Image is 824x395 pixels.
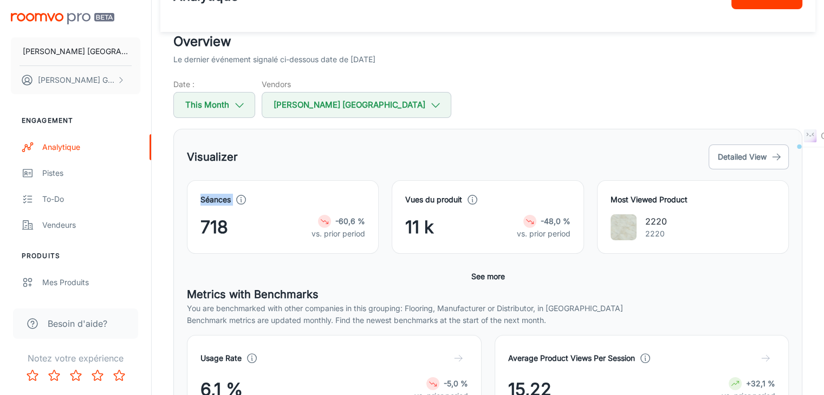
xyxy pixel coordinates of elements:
h4: Séances [200,194,231,206]
p: vs. prior period [517,228,570,240]
h2: Overview [173,32,802,51]
button: Rate 4 star [87,365,108,386]
div: pistes [42,167,140,179]
h5: Visualizer [187,149,238,165]
span: Besoin d'aide? [48,317,107,330]
button: Rate 3 star [65,365,87,386]
p: 2220 [645,215,667,228]
p: Benchmark metrics are updated monthly. Find the newest benchmarks at the start of the next month. [187,314,789,326]
button: [PERSON_NAME] [GEOGRAPHIC_DATA] [11,37,140,65]
h5: Vendors [262,78,451,90]
strong: -5,0 % [444,379,468,388]
img: 2220 [611,214,637,240]
img: Roomvo PRO Beta [11,13,114,24]
h4: Average Product Views Per Session [508,352,635,364]
h4: Vues du produit [405,194,462,206]
p: [PERSON_NAME] [GEOGRAPHIC_DATA] [23,45,128,57]
span: 718 [200,214,228,240]
p: Notez votre expérience [9,352,142,365]
button: See more [467,267,509,286]
p: Le dernier événement signalé ci-dessous date de [DATE] [173,54,375,65]
button: This Month [173,92,255,118]
button: Rate 2 star [43,365,65,386]
button: Rate 5 star [108,365,130,386]
span: 11 k [405,214,434,240]
div: Mes produits [42,276,140,288]
h4: Most Viewed Product [611,194,775,206]
p: 2220 [645,228,667,240]
h5: Metrics with Benchmarks [187,286,789,302]
h5: Date : [173,78,255,90]
div: Analytique [42,141,140,153]
button: [PERSON_NAME] [GEOGRAPHIC_DATA] [262,92,451,118]
p: You are benchmarked with other companies in this grouping: Flooring, Manufacturer or Distributor,... [187,302,789,314]
button: Rate 1 star [22,365,43,386]
strong: +32,1 % [746,379,775,388]
button: [PERSON_NAME] Gosselin [11,66,140,94]
div: To-do [42,193,140,205]
strong: -48,0 % [541,216,570,226]
div: Vendeurs [42,219,140,231]
p: vs. prior period [312,228,365,240]
p: [PERSON_NAME] Gosselin [38,74,114,86]
h4: Usage Rate [200,352,242,364]
strong: -60,6 % [335,216,365,226]
button: Detailed View [709,144,789,169]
